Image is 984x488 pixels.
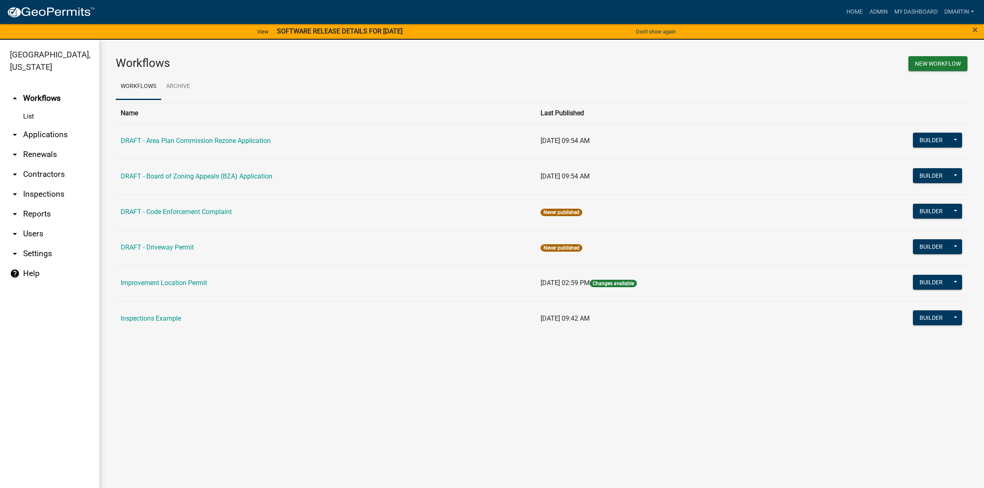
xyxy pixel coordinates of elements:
[121,172,272,180] a: DRAFT - Board of Zoning Appeals (BZA) Application
[541,172,590,180] span: [DATE] 09:54 AM
[10,93,20,103] i: arrow_drop_up
[972,24,978,36] span: ×
[908,56,967,71] button: New Workflow
[161,74,195,100] a: Archive
[116,103,536,123] th: Name
[10,130,20,140] i: arrow_drop_down
[121,208,232,216] a: DRAFT - Code Enforcement Complaint
[541,244,582,252] span: Never published
[10,269,20,279] i: help
[590,280,637,287] span: Changes available
[541,314,590,322] span: [DATE] 09:42 AM
[941,4,977,20] a: dmartin
[254,25,272,38] a: View
[121,243,194,251] a: DRAFT - Driveway Permit
[913,275,949,290] button: Builder
[10,249,20,259] i: arrow_drop_down
[10,169,20,179] i: arrow_drop_down
[116,74,161,100] a: Workflows
[536,103,812,123] th: Last Published
[913,239,949,254] button: Builder
[541,137,590,145] span: [DATE] 09:54 AM
[866,4,891,20] a: Admin
[913,204,949,219] button: Builder
[10,150,20,159] i: arrow_drop_down
[10,189,20,199] i: arrow_drop_down
[116,56,536,70] h3: Workflows
[10,209,20,219] i: arrow_drop_down
[121,279,207,287] a: Improvement Location Permit
[913,168,949,183] button: Builder
[913,310,949,325] button: Builder
[541,279,590,287] span: [DATE] 02:59 PM
[277,27,403,35] strong: SOFTWARE RELEASE DETAILS FOR [DATE]
[843,4,866,20] a: Home
[121,314,181,322] a: Inspections Example
[633,25,679,38] button: Don't show again
[891,4,941,20] a: My Dashboard
[121,137,271,145] a: DRAFT - Area Plan Commission Rezone Application
[972,25,978,35] button: Close
[541,209,582,216] span: Never published
[913,133,949,148] button: Builder
[10,229,20,239] i: arrow_drop_down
